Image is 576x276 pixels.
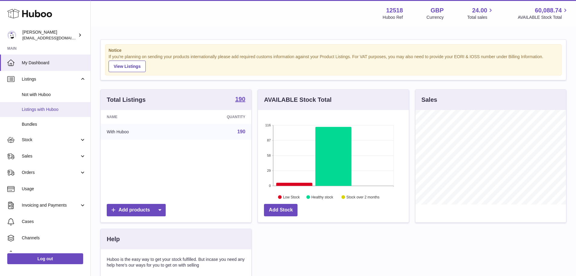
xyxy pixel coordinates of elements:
text: Stock over 2 months [347,195,379,199]
strong: 12518 [386,6,403,15]
div: [PERSON_NAME] [22,29,77,41]
strong: Notice [109,48,558,53]
span: Usage [22,186,86,192]
a: 190 [235,96,245,103]
span: Total sales [467,15,494,20]
img: internalAdmin-12518@internal.huboo.com [7,31,16,40]
text: Healthy stock [311,195,334,199]
text: 0 [269,184,271,188]
span: Bundles [22,121,86,127]
a: 24.00 Total sales [467,6,494,20]
div: If you're planning on sending your products internationally please add required customs informati... [109,54,558,72]
span: AVAILABLE Stock Total [518,15,569,20]
th: Quantity [180,110,251,124]
a: 60,088.74 AVAILABLE Stock Total [518,6,569,20]
text: 87 [267,138,271,142]
h3: Total Listings [107,96,146,104]
h3: AVAILABLE Stock Total [264,96,331,104]
strong: GBP [431,6,444,15]
span: Orders [22,170,80,175]
div: Huboo Ref [383,15,403,20]
span: Listings with Huboo [22,107,86,112]
span: [EMAIL_ADDRESS][DOMAIN_NAME] [22,35,89,40]
div: Currency [427,15,444,20]
span: Invoicing and Payments [22,202,80,208]
a: 190 [237,129,246,134]
span: Cases [22,219,86,224]
span: Settings [22,251,86,257]
span: Listings [22,76,80,82]
th: Name [101,110,180,124]
span: 60,088.74 [535,6,562,15]
text: 29 [267,169,271,172]
h3: Help [107,235,120,243]
strong: 190 [235,96,245,102]
text: 116 [265,123,271,127]
a: Add products [107,204,166,216]
a: View Listings [109,61,146,72]
span: Stock [22,137,80,143]
text: 58 [267,154,271,157]
p: Huboo is the easy way to get your stock fulfilled. But incase you need any help here's our ways f... [107,257,245,268]
td: With Huboo [101,124,180,140]
span: Channels [22,235,86,241]
span: Sales [22,153,80,159]
a: Log out [7,253,83,264]
span: Not with Huboo [22,92,86,98]
span: 24.00 [472,6,487,15]
text: Low Stock [283,195,300,199]
span: My Dashboard [22,60,86,66]
h3: Sales [421,96,437,104]
a: Add Stock [264,204,298,216]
